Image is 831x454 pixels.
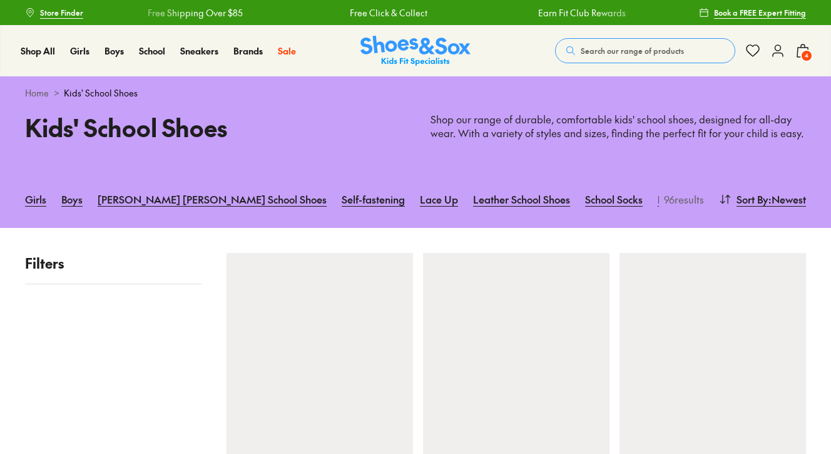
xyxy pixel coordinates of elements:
span: Sort By [737,192,768,207]
span: 4 [800,49,813,62]
a: Shoes & Sox [360,36,471,66]
span: Boys [105,44,124,57]
a: Boys [61,185,83,213]
span: Sale [278,44,296,57]
a: Boys [105,44,124,58]
p: Shop our range of durable, comfortable kids' school shoes, designed for all-day wear. With a vari... [431,113,806,140]
a: Self-fastening [342,185,405,213]
a: Sneakers [180,44,218,58]
a: Sale [278,44,296,58]
a: Leather School Shoes [473,185,570,213]
a: Kids' Sports Shoes [658,185,740,213]
span: School [139,44,165,57]
span: Sneakers [180,44,218,57]
p: 96 results [659,192,704,207]
a: Earn Fit Club Rewards [538,6,626,19]
p: Filters [25,253,201,274]
a: Store Finder [25,1,83,24]
h1: Kids' School Shoes [25,110,400,145]
button: Search our range of products [555,38,735,63]
a: Home [25,86,49,100]
span: Brands [233,44,263,57]
span: : Newest [768,192,806,207]
a: Girls [70,44,89,58]
a: Book a FREE Expert Fitting [699,1,806,24]
button: Sort By:Newest [719,185,806,213]
button: 4 [795,37,810,64]
span: Search our range of products [581,45,684,56]
a: Brands [233,44,263,58]
a: Girls [25,185,46,213]
a: School [139,44,165,58]
div: > [25,86,806,100]
a: Free Click & Collect [350,6,427,19]
a: School Socks [585,185,643,213]
img: SNS_Logo_Responsive.svg [360,36,471,66]
span: Shop All [21,44,55,57]
span: Girls [70,44,89,57]
span: Kids' School Shoes [64,86,138,100]
a: Lace Up [420,185,458,213]
a: Free Shipping Over $85 [148,6,243,19]
span: Book a FREE Expert Fitting [714,7,806,18]
span: Store Finder [40,7,83,18]
a: Shop All [21,44,55,58]
a: [PERSON_NAME] [PERSON_NAME] School Shoes [98,185,327,213]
